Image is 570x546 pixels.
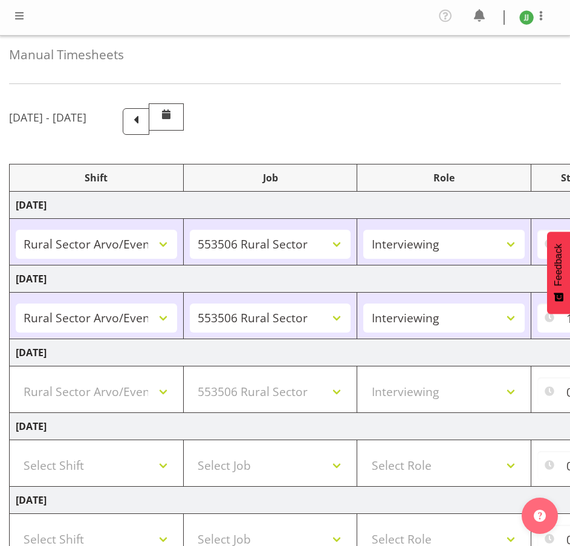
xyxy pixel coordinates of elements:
span: Feedback [553,244,564,286]
h5: [DATE] - [DATE] [9,111,86,124]
h4: Manual Timesheets [9,48,561,62]
button: Feedback - Show survey [547,232,570,314]
div: Shift [16,171,177,185]
img: joshua-joel11891.jpg [519,10,534,25]
div: Role [363,171,525,185]
div: Job [190,171,351,185]
img: help-xxl-2.png [534,510,546,522]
